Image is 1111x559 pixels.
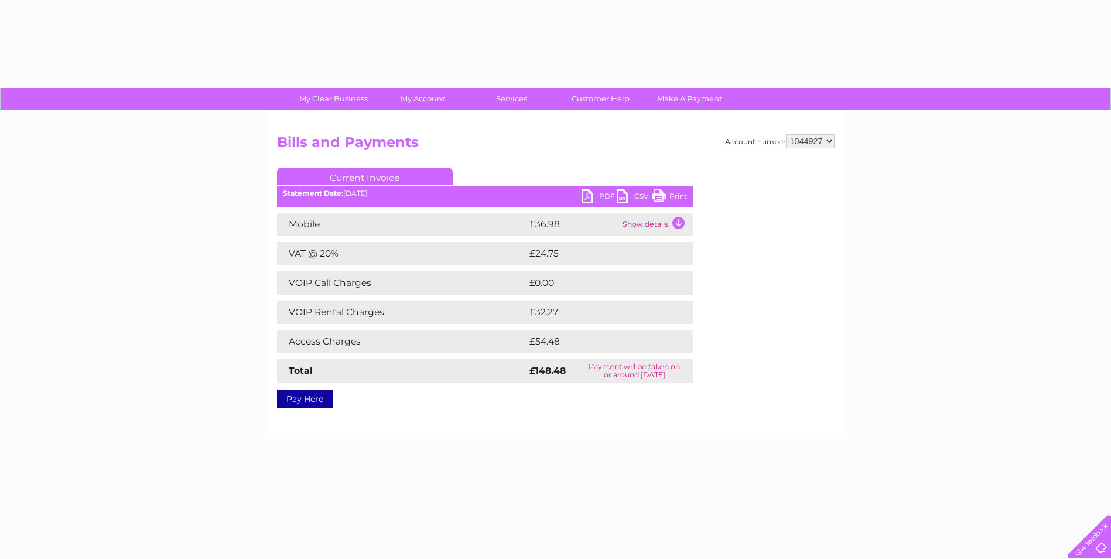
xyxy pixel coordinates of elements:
td: VOIP Call Charges [277,271,527,295]
strong: £148.48 [529,365,566,376]
td: Access Charges [277,330,527,353]
a: Services [463,88,560,110]
td: VOIP Rental Charges [277,301,527,324]
td: £24.75 [527,242,669,265]
div: Account number [725,134,835,148]
a: Current Invoice [277,168,453,185]
a: Customer Help [552,88,649,110]
td: VAT @ 20% [277,242,527,265]
div: [DATE] [277,189,693,197]
td: Mobile [277,213,527,236]
td: £32.27 [527,301,669,324]
td: £0.00 [527,271,666,295]
h2: Bills and Payments [277,134,835,156]
strong: Total [289,365,313,376]
a: Print [652,189,687,206]
td: Show details [620,213,693,236]
a: PDF [582,189,617,206]
a: My Clear Business [285,88,382,110]
a: Pay Here [277,390,333,408]
td: Payment will be taken on or around [DATE] [576,359,692,383]
b: Statement Date: [283,189,343,197]
a: CSV [617,189,652,206]
td: £54.48 [527,330,670,353]
td: £36.98 [527,213,620,236]
a: Make A Payment [641,88,738,110]
a: My Account [374,88,471,110]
